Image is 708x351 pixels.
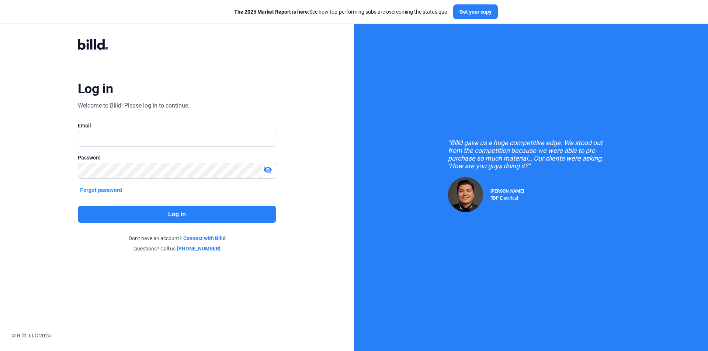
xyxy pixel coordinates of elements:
a: Connect with Billd [183,235,226,242]
div: Password [78,154,276,161]
mat-icon: visibility_off [263,165,272,174]
div: Don't have an account? [78,235,276,242]
div: See how top-performing subs are overcoming the status quo. [234,8,449,15]
div: "Billd gave us a huge competitive edge. We stood out from the competition because we were able to... [448,139,614,170]
div: Welcome to Billd! Please log in to continue. [78,101,190,110]
img: Raul Pacheco [448,177,483,212]
div: Log in [78,81,113,97]
button: Get your copy [453,4,498,19]
span: [PERSON_NAME] [490,189,524,194]
div: Questions? Call us [78,245,276,252]
div: Email [78,122,276,129]
span: The 2025 Market Report is here: [234,9,309,15]
button: Log in [78,206,276,223]
div: RDP Electrical [490,194,524,201]
button: Forgot password [78,186,124,194]
a: [PHONE_NUMBER] [177,245,221,252]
